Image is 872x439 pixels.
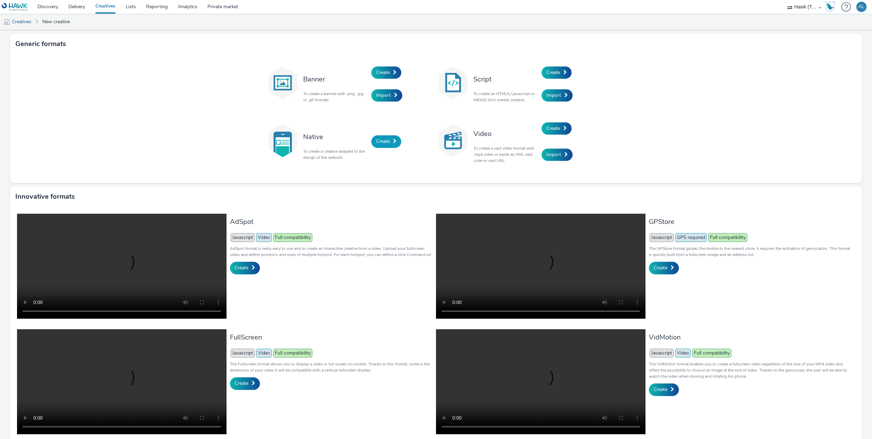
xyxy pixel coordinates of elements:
[231,233,255,242] span: Javascript
[303,91,368,103] p: To create a banner with .png, .jpg or .gif formats.
[650,349,674,358] span: Javascript
[15,39,66,49] h3: Generic formats
[542,89,573,102] a: Import
[825,1,835,12] img: Hawk Academy
[3,19,10,26] img: mobile
[39,14,73,30] a: New creative
[692,349,731,358] span: Full compatibility
[376,69,390,76] span: Create
[235,264,248,271] span: Create
[542,149,573,161] a: Import
[371,66,401,79] a: Create
[231,349,255,358] span: Javascript
[230,245,433,258] p: AdSpot format is really easy to use and to create an interactive creative from a video. Upload yo...
[649,383,679,396] a: Create
[649,333,852,342] h3: VidMotion
[825,1,838,12] a: Hawk Academy
[473,75,538,84] h3: Script
[649,262,679,274] a: Create
[473,129,538,138] h3: Video
[266,123,300,157] img: native.svg
[230,377,260,390] a: Create
[371,89,402,102] a: Import
[2,3,28,11] img: undefined Logo
[256,233,272,242] span: Video
[436,66,470,100] img: code.svg
[303,148,368,161] p: To create a creative adapted to the design of the website.
[650,233,674,242] span: Javascript
[858,2,865,12] div: AL
[546,69,560,76] span: Create
[546,92,561,99] span: Import
[436,123,470,157] img: video.svg
[256,349,272,358] span: Video
[708,233,747,242] span: Full compatibility
[654,386,667,393] span: Create
[473,145,538,164] p: To create a vast video format with .mp4 video or paste an XML vast code or vast URL.
[649,245,852,258] p: The GPStore format guides the mobile to the nearest store, it requires the activation of geolocat...
[303,75,368,84] h3: Banner
[230,361,433,373] p: The Fullscreen format allows you to display a video in full screen on mobile. Thanks to this form...
[654,264,667,271] span: Create
[542,66,572,79] a: Create
[230,217,433,226] h3: AdSpot
[230,333,433,342] h3: FullScreen
[542,122,572,135] a: Create
[273,233,312,242] span: Full compatibility
[376,138,390,145] span: Create
[546,125,560,132] span: Create
[675,233,707,242] span: GPS required
[230,262,260,274] a: Create
[371,135,401,148] a: Create
[15,192,75,202] h3: Innovative formats
[649,361,852,379] p: The VidMotion format enables you to create a fullscreen video regardless of the size of your MP4 ...
[303,132,368,141] h3: Native
[235,380,248,387] span: Create
[675,349,691,358] span: Video
[376,92,391,99] span: Import
[473,91,538,103] p: To create an HTML5 / javascript or MRAID (rich media) creative.
[546,151,561,158] span: Import
[266,66,300,100] img: banner.svg
[649,217,852,226] h3: GPStore
[273,349,312,358] span: Full compatibility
